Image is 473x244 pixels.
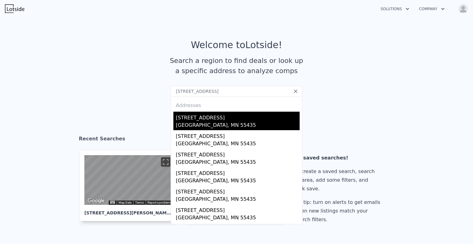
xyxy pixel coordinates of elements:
[110,201,115,204] button: Keyboard shortcuts
[294,154,383,162] div: No saved searches!
[176,140,300,149] div: [GEOGRAPHIC_DATA], MN 55435
[84,205,172,216] div: [STREET_ADDRESS][PERSON_NAME] , [GEOGRAPHIC_DATA]
[135,201,144,204] a: Terms (opens in new tab)
[79,150,183,221] a: Map [STREET_ADDRESS][PERSON_NAME], [GEOGRAPHIC_DATA]
[294,198,383,224] div: Pro tip: turn on alerts to get emails when new listings match your search filters.
[148,201,171,204] a: Report a problem
[84,155,172,205] div: Street View
[176,130,300,140] div: [STREET_ADDRESS]
[176,159,300,167] div: [GEOGRAPHIC_DATA], MN 55435
[176,167,300,177] div: [STREET_ADDRESS]
[376,3,414,14] button: Solutions
[176,223,300,233] div: [STREET_ADDRESS]
[79,130,394,150] div: Recent Searches
[84,155,172,205] div: Map
[161,157,170,167] button: Toggle fullscreen view
[414,3,450,14] button: Company
[176,122,300,130] div: [GEOGRAPHIC_DATA], MN 55435
[176,196,300,204] div: [GEOGRAPHIC_DATA], MN 55435
[119,201,131,205] button: Map Data
[458,4,468,14] img: avatar
[176,214,300,223] div: [GEOGRAPHIC_DATA], MN 55435
[176,149,300,159] div: [STREET_ADDRESS]
[86,197,106,205] img: Google
[191,39,282,51] div: Welcome to Lotside !
[171,86,302,97] input: Search an address or region...
[176,204,300,214] div: [STREET_ADDRESS]
[86,197,106,205] a: Open this area in Google Maps (opens a new window)
[168,56,305,76] div: Search a region to find deals or look up a specific address to analyze comps
[176,112,300,122] div: [STREET_ADDRESS]
[176,186,300,196] div: [STREET_ADDRESS]
[5,4,24,13] img: Lotside
[294,167,383,193] div: To create a saved search, search an area, add some filters, and click save.
[173,97,300,112] div: Addresses
[176,177,300,186] div: [GEOGRAPHIC_DATA], MN 55435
